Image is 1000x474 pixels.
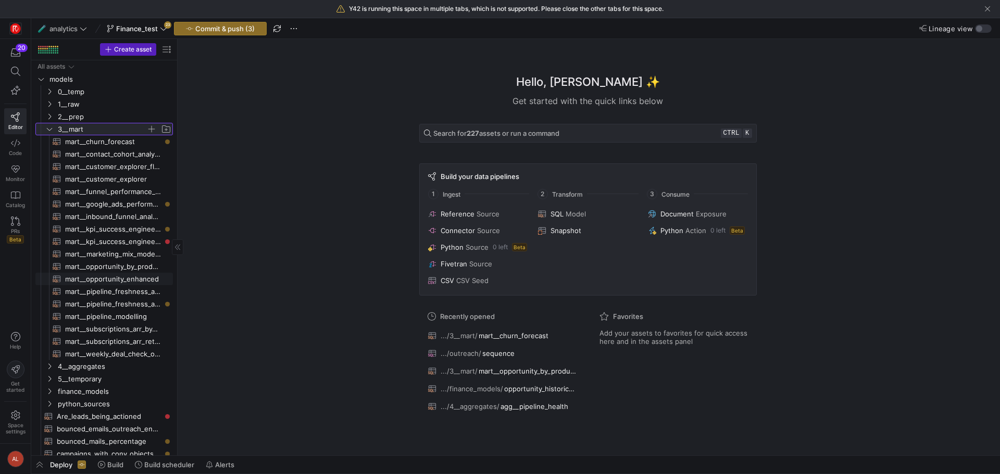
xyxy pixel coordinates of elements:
span: agg__pipeline_health [501,402,568,411]
span: mart__google_ads_performance_analysis_rolling​​​​​​​​​​ [65,198,161,210]
div: All assets [37,63,65,70]
div: Press SPACE to select this row. [35,160,173,173]
h1: Hello, [PERSON_NAME] ✨ [516,73,660,91]
span: .../outreach/ [441,349,481,357]
a: mart__churn_forecast​​​​​​​​​​ [35,135,173,148]
div: Press SPACE to select this row. [35,385,173,398]
span: 3__mart [58,123,146,135]
a: mart__inbound_funnel_analysis​​​​​​​​​​ [35,210,173,223]
span: mart__subscriptions_arr_retention_calculations​​​​​​​​​​ [65,336,161,348]
button: .../3__mart/mart__churn_forecast [426,329,579,342]
span: Alerts [215,460,234,469]
button: PythonAction0 leftBeta [646,224,749,237]
span: mart__weekly_deal_check_opps​​​​​​​​​​ [65,348,161,360]
span: Build scheduler [144,460,194,469]
div: Press SPACE to select this row. [35,273,173,285]
div: Press SPACE to select this row. [35,335,173,348]
div: Press SPACE to select this row. [35,447,173,460]
span: PRs [11,228,20,234]
span: Catalog [6,202,25,208]
span: Create asset [114,46,152,53]
span: mart__opportunity_enhanced​​​​​​​​​​ [65,273,161,285]
a: Spacesettings [4,406,27,439]
span: Space settings [6,422,26,434]
a: mart__opportunity_enhanced​​​​​​​​​​ [35,273,173,285]
span: 4__aggregates [58,361,171,373]
span: Y42 is running this space in multiple tabs, which is not supported. Please close the other tabs f... [349,5,664,12]
span: Are_leads_being_actioned​​​​​​​​​​ [57,411,161,422]
button: .../outreach/sequence [426,347,579,360]
div: Press SPACE to select this row. [35,260,173,273]
span: Action [685,226,706,235]
button: Commit & push (3) [174,22,267,35]
div: Press SPACE to select this row. [35,223,173,235]
span: 🧪 [38,25,45,32]
span: 1__raw [58,98,171,110]
div: Press SPACE to select this row. [35,298,173,310]
span: mart__kpi_success_engineering​​​​​​​​​​ [65,236,161,248]
span: mart__opportunity_by_product_line [479,367,576,375]
span: finance_models [58,386,171,398]
span: Document [660,210,694,218]
a: mart__pipeline_freshness_analysis_with_renewals​​​​​​​​​​ [35,285,173,298]
a: bounced_mails_percentage​​​​​​​​​​ [35,435,173,447]
span: CSV [441,276,454,285]
button: 20 [4,43,27,62]
span: mart__pipeline_modelling​​​​​​​​​​ [65,311,161,323]
span: mart__kpi_success_engineering_historical​​​​​​​​​​ [65,223,161,235]
span: mart__churn_forecast​​​​​​​​​​ [65,136,161,148]
span: mart__customer_explorer​​​​​​​​​​ [65,173,161,185]
span: Search for assets or run a command [433,129,559,137]
div: Press SPACE to select this row. [35,398,173,410]
span: 0 left [710,227,726,234]
div: Press SPACE to select this row. [35,135,173,148]
div: Press SPACE to select this row. [35,198,173,210]
button: SQLModel [536,208,640,220]
span: bounced_emails_outreach_enhanced​​​​​​​​​​ [57,423,161,435]
button: Alerts [201,456,239,473]
button: Getstarted [4,356,27,397]
a: Editor [4,108,27,134]
button: Search for227assets or run a commandctrlk [419,124,757,143]
span: Add your assets to favorites for quick access here and in the assets panel [599,329,748,345]
a: mart__kpi_success_engineering​​​​​​​​​​ [35,235,173,248]
span: 2__prep [58,111,171,123]
span: campaigns_with_conv_objects​​​​​​​​​​ [57,448,161,460]
span: models [49,73,171,85]
button: Build [93,456,128,473]
div: Press SPACE to select this row. [35,248,173,260]
button: Build scheduler [130,456,199,473]
button: AL [4,448,27,470]
span: .../4__aggregates/ [441,402,499,411]
span: mart__opportunity_by_product_line​​​​​​​​​​ [65,261,161,273]
a: Code [4,134,27,160]
a: mart__pipeline_freshness_analysis​​​​​​​​​​ [35,298,173,310]
button: .../3__mart/mart__opportunity_by_product_line [426,364,579,378]
button: DocumentExposure [646,208,749,220]
span: sequence [482,349,515,357]
span: Build your data pipelines [441,172,519,181]
strong: 227 [467,129,479,137]
span: mart__contact_cohort_analysis​​​​​​​​​​ [65,148,161,160]
a: mart__marketing_mix_modelling​​​​​​​​​​ [35,248,173,260]
span: mart__inbound_funnel_analysis​​​​​​​​​​ [65,211,161,223]
span: 0 left [493,244,508,251]
span: Get started [6,380,24,393]
a: bounced_emails_outreach_enhanced​​​​​​​​​​ [35,422,173,435]
img: https://storage.googleapis.com/y42-prod-data-exchange/images/C0c2ZRu8XU2mQEXUlKrTCN4i0dD3czfOt8UZ... [10,23,21,34]
span: mart__funnel_performance_analysis__monthly_with_forecast​​​​​​​​​​ [65,186,161,198]
div: AL [7,451,24,467]
span: SQL [551,210,564,218]
div: Press SPACE to select this row. [35,110,173,123]
button: 🧪analytics [35,22,90,35]
a: Catalog [4,186,27,212]
button: .../4__aggregates/agg__pipeline_health [426,400,579,413]
div: 20 [16,44,28,52]
span: mart__marketing_mix_modelling​​​​​​​​​​ [65,248,161,260]
span: Fivetran [441,260,467,268]
a: https://storage.googleapis.com/y42-prod-data-exchange/images/C0c2ZRu8XU2mQEXUlKrTCN4i0dD3czfOt8UZ... [4,20,27,37]
button: Snapshot [536,224,640,237]
a: mart__pipeline_modelling​​​​​​​​​​ [35,310,173,323]
span: Recently opened [440,312,495,321]
span: Favorites [613,312,643,321]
